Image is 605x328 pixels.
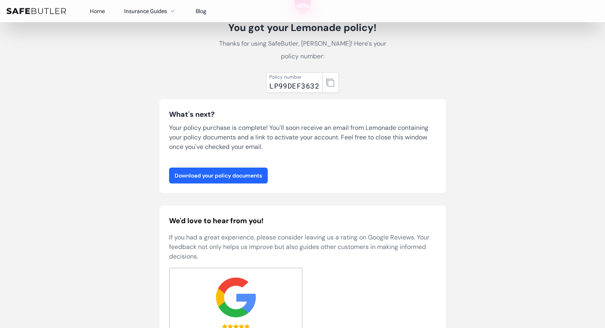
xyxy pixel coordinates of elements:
img: google.svg [216,278,256,317]
p: Thanks for using SafeButler, [PERSON_NAME]! Here's your policy number: [214,37,392,63]
a: Download your policy documents [169,168,268,183]
h2: We'd love to hear from you! [169,215,436,226]
p: Your policy purchase is complete! You'll soon receive an email from Lemonade containing your poli... [169,123,436,152]
a: Home [90,8,105,15]
p: If you had a great experience, please consider leaving us a rating on Google Reviews. Your feedba... [169,233,436,261]
img: SafeButler Text Logo [6,8,66,14]
div: LP99DEF3632 [269,80,319,91]
a: Blog [196,8,206,15]
button: Insurance Guides [124,6,177,16]
h3: What's next? [169,109,436,120]
div: Policy number [269,74,319,80]
h1: You got your Lemonade policy! [214,21,392,34]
